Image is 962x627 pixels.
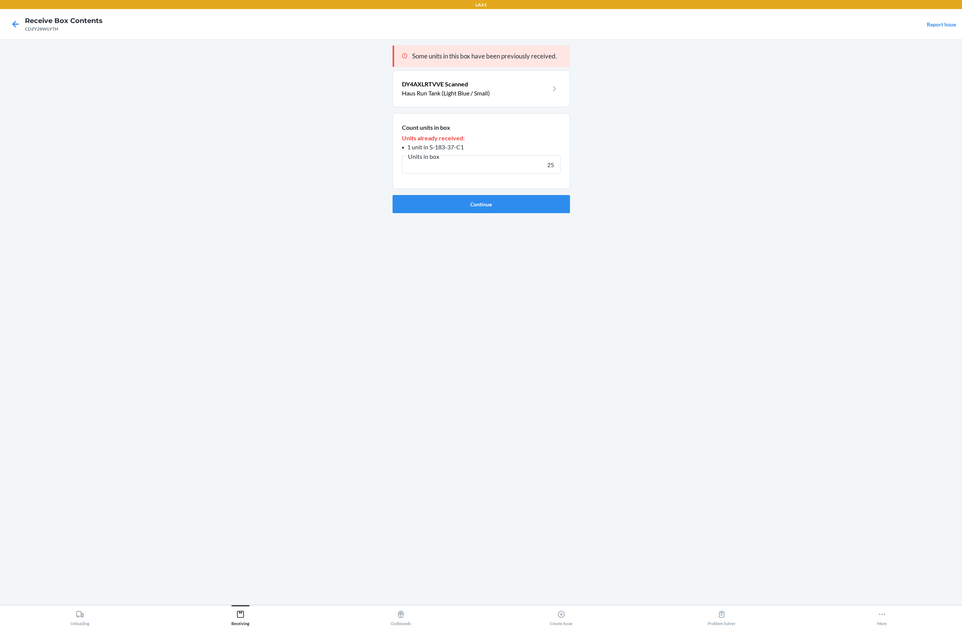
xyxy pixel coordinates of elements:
span: Count units in box [402,124,450,131]
button: Receiving [160,605,321,626]
input: Units in box [402,155,560,174]
div: Problem Solver [708,607,736,626]
a: Report Issue [927,21,956,28]
div: Unloading [71,607,89,626]
p: Units already received: [402,134,560,143]
a: DY4AXLRTVVE ScannedHaus Run Tank (Light Blue / Small) [402,80,560,98]
span: DY4AXLRTVVE Scanned [402,80,468,88]
button: Outbounds [321,605,481,626]
div: More [877,607,887,626]
button: More [802,605,962,626]
button: Create Issue [481,605,642,626]
span: Some units in this box have been previously received. [412,52,557,60]
p: Haus Run Tank (Light Blue / Small) [402,89,548,98]
p: LAX1 [476,2,487,8]
button: Continue [392,195,570,213]
span: 1 unit in S-183-37-C1 [407,143,464,151]
span: Units in box [407,153,440,160]
button: Problem Solver [641,605,802,626]
div: Receiving [231,607,249,626]
h4: Receive Box Contents [25,16,103,26]
div: Create Issue [550,607,573,626]
div: CDZY28WLYTH [25,26,103,32]
div: Outbounds [391,607,411,626]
